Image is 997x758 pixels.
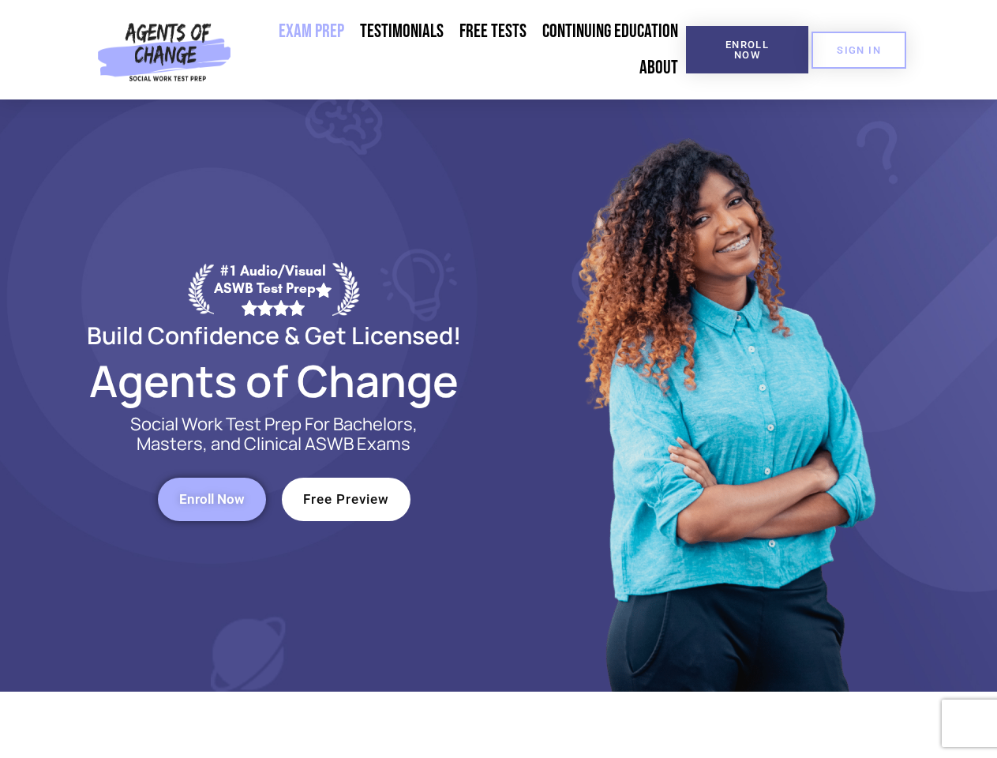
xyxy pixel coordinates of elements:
p: Social Work Test Prep For Bachelors, Masters, and Clinical ASWB Exams [112,415,436,454]
a: Continuing Education [534,13,686,50]
div: #1 Audio/Visual ASWB Test Prep [214,262,332,315]
nav: Menu [238,13,686,86]
span: Free Preview [303,493,389,506]
h2: Agents of Change [49,362,499,399]
a: Free Tests [452,13,534,50]
a: SIGN IN [811,32,906,69]
h2: Build Confidence & Get Licensed! [49,324,499,347]
span: Enroll Now [179,493,245,506]
img: Website Image 1 (1) [566,99,882,692]
a: Enroll Now [158,478,266,521]
a: Exam Prep [271,13,352,50]
span: Enroll Now [711,39,783,60]
a: About [632,50,686,86]
a: Testimonials [352,13,452,50]
span: SIGN IN [837,45,881,55]
a: Enroll Now [686,26,808,73]
a: Free Preview [282,478,410,521]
